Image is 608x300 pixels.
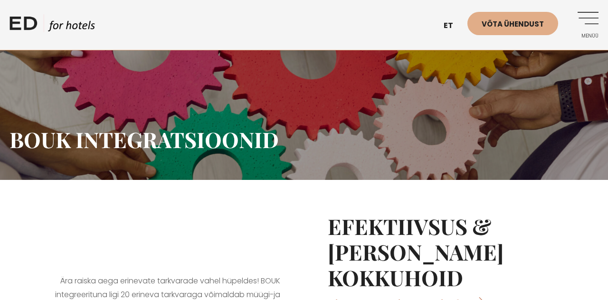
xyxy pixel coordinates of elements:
[439,14,467,37] a: et
[467,12,558,35] a: Võta ühendust
[328,213,575,290] h2: EFEKTIIVSUS & [PERSON_NAME] KOKKUHOID
[572,12,598,38] a: Menüü
[9,14,95,38] a: ED HOTELS
[572,33,598,39] span: Menüü
[9,125,279,153] span: BOUK Integratsioonid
